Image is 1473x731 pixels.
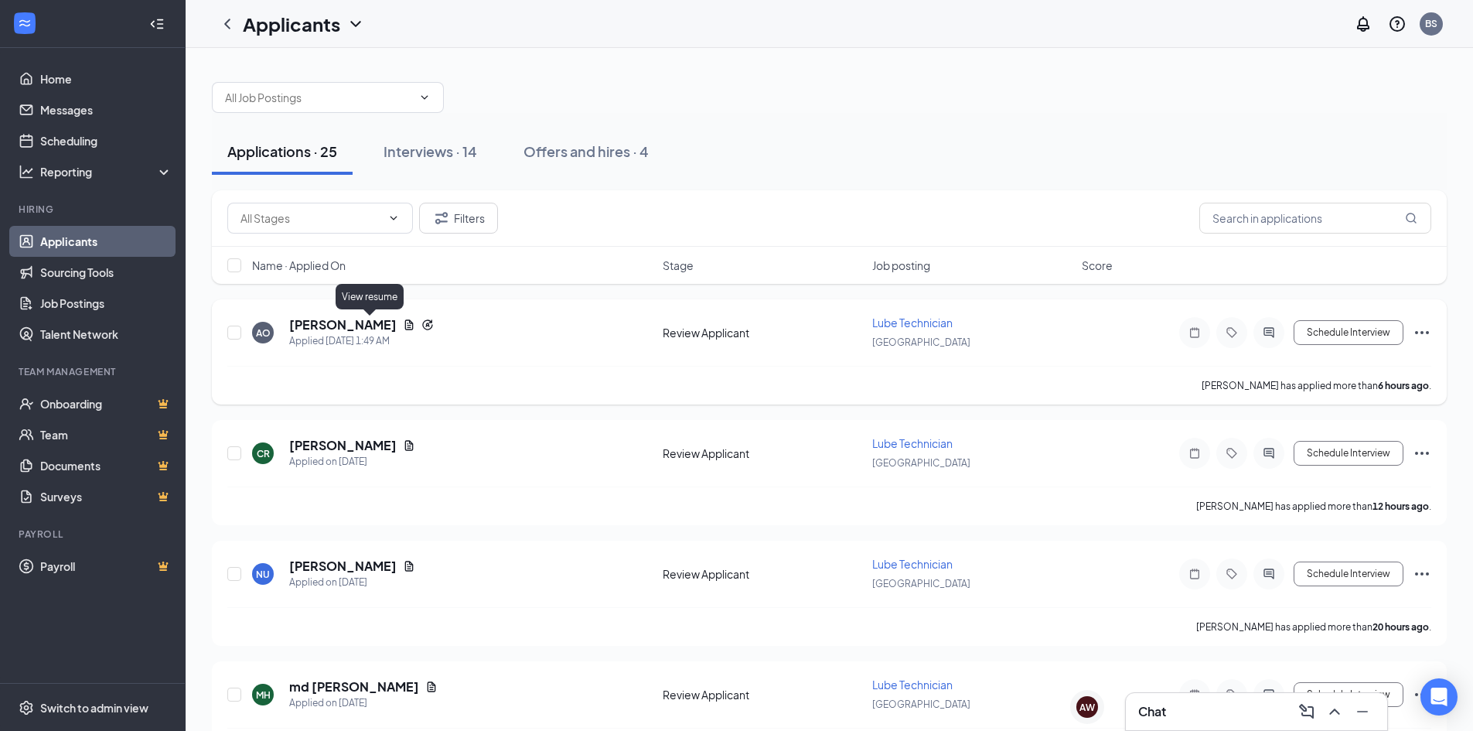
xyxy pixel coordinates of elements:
[1222,326,1241,339] svg: Tag
[40,481,172,512] a: SurveysCrown
[1405,212,1417,224] svg: MagnifyingGlass
[289,333,434,349] div: Applied [DATE] 1:49 AM
[523,142,649,161] div: Offers and hires · 4
[257,447,270,460] div: CR
[1388,15,1407,33] svg: QuestionInfo
[1325,702,1344,721] svg: ChevronUp
[872,699,970,710] span: [GEOGRAPHIC_DATA]
[40,551,172,582] a: PayrollCrown
[872,336,970,348] span: [GEOGRAPHIC_DATA]
[1322,699,1347,724] button: ChevronUp
[252,258,346,273] span: Name · Applied On
[872,436,953,450] span: Lube Technician
[1082,258,1113,273] span: Score
[663,566,863,582] div: Review Applicant
[218,15,237,33] svg: ChevronLeft
[1138,703,1166,720] h3: Chat
[418,91,431,104] svg: ChevronDown
[872,557,953,571] span: Lube Technician
[40,450,172,481] a: DocumentsCrown
[872,578,970,589] span: [GEOGRAPHIC_DATA]
[1354,15,1372,33] svg: Notifications
[1260,568,1278,580] svg: ActiveChat
[1222,688,1241,701] svg: Tag
[19,700,34,716] svg: Settings
[403,560,415,572] svg: Document
[1185,447,1204,459] svg: Note
[1185,688,1204,701] svg: Note
[40,388,172,419] a: OnboardingCrown
[1294,699,1319,724] button: ComposeMessage
[1222,447,1241,459] svg: Tag
[384,142,477,161] div: Interviews · 14
[289,678,419,695] h5: md [PERSON_NAME]
[40,94,172,125] a: Messages
[19,203,169,216] div: Hiring
[1260,326,1278,339] svg: ActiveChat
[1413,685,1431,704] svg: Ellipses
[1425,17,1437,30] div: BS
[19,365,169,378] div: Team Management
[1199,203,1431,234] input: Search in applications
[256,326,271,340] div: AO
[40,226,172,257] a: Applicants
[40,288,172,319] a: Job Postings
[403,319,415,331] svg: Document
[663,258,694,273] span: Stage
[149,16,165,32] svg: Collapse
[387,212,400,224] svg: ChevronDown
[243,11,340,37] h1: Applicants
[1079,701,1095,714] div: AW
[1294,441,1403,466] button: Schedule Interview
[40,164,173,179] div: Reporting
[289,575,415,590] div: Applied on [DATE]
[1196,500,1431,513] p: [PERSON_NAME] has applied more than .
[1420,678,1458,716] div: Open Intercom Messenger
[1260,688,1278,701] svg: ActiveChat
[432,209,451,227] svg: Filter
[346,15,365,33] svg: ChevronDown
[1185,568,1204,580] svg: Note
[1260,447,1278,459] svg: ActiveChat
[256,568,270,581] div: NU
[40,125,172,156] a: Scheduling
[425,681,438,693] svg: Document
[663,325,863,340] div: Review Applicant
[40,419,172,450] a: TeamCrown
[1372,621,1429,633] b: 20 hours ago
[872,457,970,469] span: [GEOGRAPHIC_DATA]
[289,437,397,454] h5: [PERSON_NAME]
[1350,699,1375,724] button: Minimize
[227,142,337,161] div: Applications · 25
[289,454,415,470] div: Applied on [DATE]
[40,319,172,350] a: Talent Network
[240,210,381,227] input: All Stages
[40,63,172,94] a: Home
[403,439,415,452] svg: Document
[289,316,397,333] h5: [PERSON_NAME]
[19,528,169,541] div: Payroll
[289,558,397,575] h5: [PERSON_NAME]
[1413,565,1431,583] svg: Ellipses
[663,446,863,461] div: Review Applicant
[40,257,172,288] a: Sourcing Tools
[40,700,148,716] div: Switch to admin view
[1294,320,1403,345] button: Schedule Interview
[19,164,34,179] svg: Analysis
[17,15,32,31] svg: WorkstreamLogo
[419,203,498,234] button: Filter Filters
[1378,380,1429,391] b: 6 hours ago
[1294,682,1403,707] button: Schedule Interview
[225,89,412,106] input: All Job Postings
[289,695,438,711] div: Applied on [DATE]
[1413,444,1431,463] svg: Ellipses
[663,687,863,702] div: Review Applicant
[1297,702,1316,721] svg: ComposeMessage
[1222,568,1241,580] svg: Tag
[1372,500,1429,512] b: 12 hours ago
[872,678,953,692] span: Lube Technician
[1353,702,1372,721] svg: Minimize
[421,319,434,331] svg: Reapply
[256,688,271,702] div: MH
